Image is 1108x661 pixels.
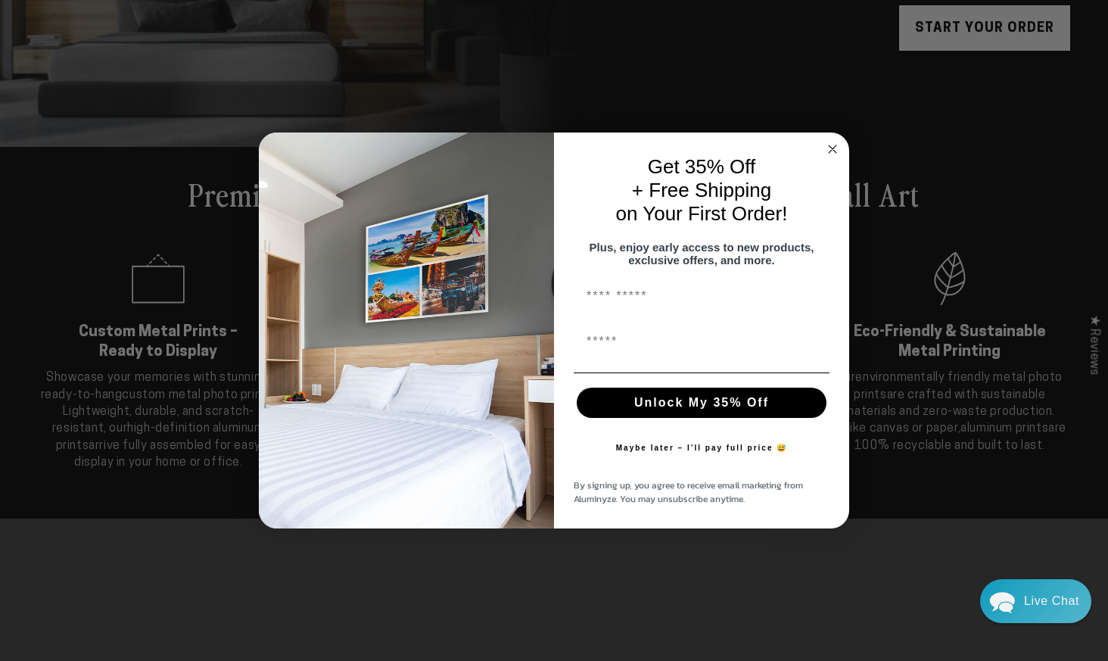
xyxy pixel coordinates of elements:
span: Plus, enjoy early access to new products, exclusive offers, and more. [590,241,814,267]
span: + Free Shipping [632,179,771,201]
div: Chat widget toggle [980,579,1091,623]
span: on Your First Order! [616,202,788,225]
div: Contact Us Directly [1024,579,1079,623]
img: underline [574,373,829,373]
button: Maybe later – I’ll pay full price 😅 [608,433,795,463]
span: Get 35% Off [648,155,756,178]
button: Close dialog [823,140,842,158]
span: By signing up, you agree to receive email marketing from Aluminyze. You may unsubscribe anytime. [574,479,803,506]
button: Unlock My 35% Off [577,388,826,418]
img: 728e4f65-7e6c-44e2-b7d1-0292a396982f.jpeg [259,133,554,529]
